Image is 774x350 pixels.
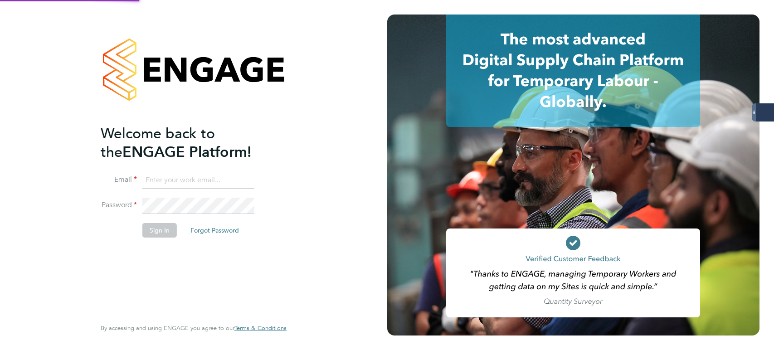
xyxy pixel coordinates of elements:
[101,175,137,185] label: Email
[234,325,287,332] a: Terms & Conditions
[101,125,215,161] span: Welcome back to the
[101,324,287,332] span: By accessing and using ENGAGE you agree to our
[101,124,277,161] h2: ENGAGE Platform!
[142,223,177,238] button: Sign In
[101,200,137,210] label: Password
[142,172,254,189] input: Enter your work email...
[183,223,246,238] button: Forgot Password
[234,324,287,332] span: Terms & Conditions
